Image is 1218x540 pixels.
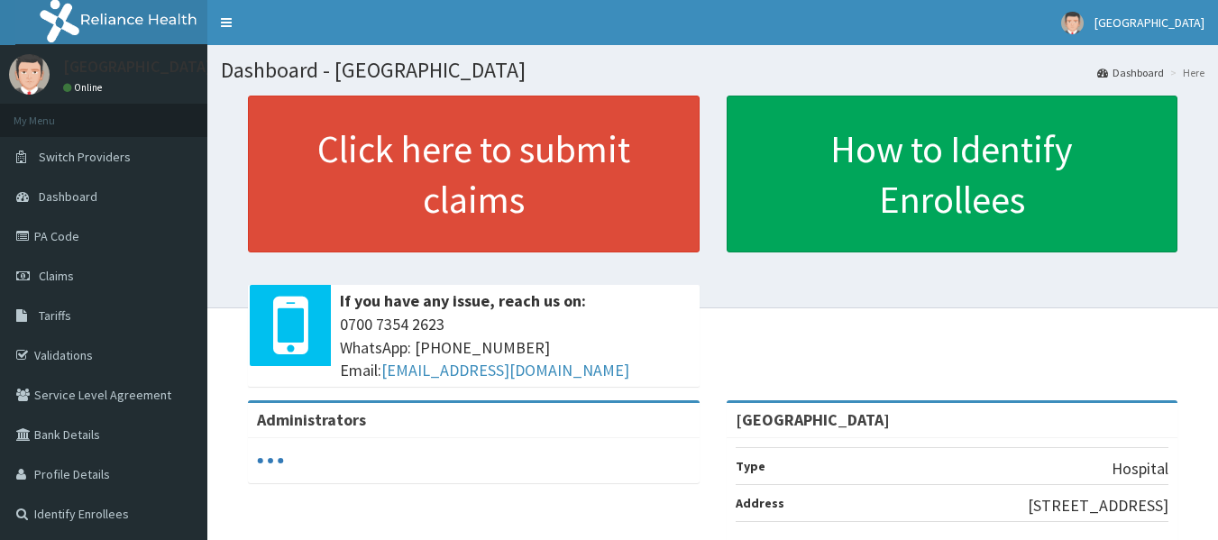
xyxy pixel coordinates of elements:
a: Click here to submit claims [248,96,700,252]
b: If you have any issue, reach us on: [340,290,586,311]
b: Address [736,495,784,511]
p: Hospital [1112,457,1168,481]
h1: Dashboard - [GEOGRAPHIC_DATA] [221,59,1204,82]
p: [GEOGRAPHIC_DATA] [63,59,212,75]
b: Type [736,458,765,474]
a: Dashboard [1097,65,1164,80]
b: Administrators [257,409,366,430]
img: User Image [9,54,50,95]
a: Online [63,81,106,94]
p: [STREET_ADDRESS] [1028,494,1168,517]
span: Dashboard [39,188,97,205]
span: Switch Providers [39,149,131,165]
svg: audio-loading [257,447,284,474]
strong: [GEOGRAPHIC_DATA] [736,409,890,430]
a: [EMAIL_ADDRESS][DOMAIN_NAME] [381,360,629,380]
span: 0700 7354 2623 WhatsApp: [PHONE_NUMBER] Email: [340,313,691,382]
span: Tariffs [39,307,71,324]
span: [GEOGRAPHIC_DATA] [1094,14,1204,31]
a: How to Identify Enrollees [727,96,1178,252]
img: User Image [1061,12,1084,34]
li: Here [1166,65,1204,80]
span: Claims [39,268,74,284]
